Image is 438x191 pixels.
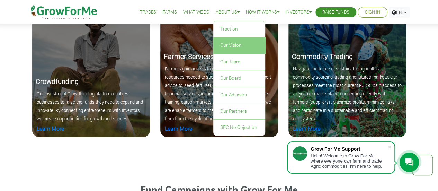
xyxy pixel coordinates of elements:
[365,9,380,16] a: Sign In
[213,120,265,136] a: SEC No Objection
[293,66,402,121] small: Navigate the future of sustainable agricultural commodity sourcing, trading and futures markets. ...
[389,7,410,18] a: EN
[213,87,265,103] a: Our Advisers
[165,66,271,121] small: Farmers gain access to comprehensive support and resources needed to succeed as a farmer. From ex...
[213,103,265,119] a: Our Partners
[165,125,192,132] a: Learn More
[216,9,240,16] a: About Us
[140,9,156,16] a: Trades
[322,9,349,16] a: Raise Funds
[213,21,265,37] a: Traction
[311,153,387,169] div: Hello! Welcome to Grow For Me where everyone can farm and trade Agric commodities. I'm here to help.
[213,54,265,70] a: Our Team
[286,9,312,16] a: Investors
[37,91,143,121] small: Our investment Crowdfunding platform enables businesses to raise the funds they need to expand an...
[164,52,214,61] b: Farmer Services
[183,9,209,16] a: What We Do
[292,52,353,61] b: Commodity Trading
[37,125,64,132] a: Learn More
[293,125,320,132] a: Learn More
[213,70,265,86] a: Our Board
[162,9,177,16] a: Farms
[246,9,279,16] a: How it Works
[213,37,265,53] a: Our Vision
[36,77,79,86] b: Crowdfunding
[311,146,387,152] div: Grow For Me Support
